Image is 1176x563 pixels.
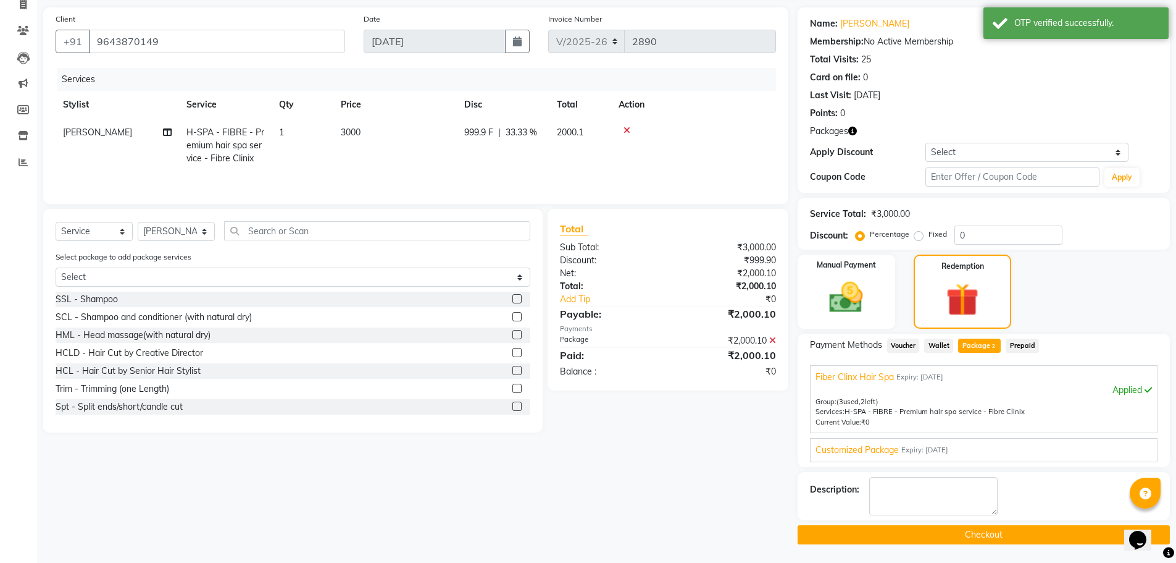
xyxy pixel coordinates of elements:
[819,278,874,317] img: _cash.svg
[1014,17,1159,30] div: OTP verified successfully.
[810,146,926,159] div: Apply Discount
[810,17,838,30] div: Name:
[56,252,191,263] label: Select package to add package services
[896,372,943,383] span: Expiry: [DATE]
[56,30,90,53] button: +91
[861,53,871,66] div: 25
[549,91,611,119] th: Total
[810,71,861,84] div: Card on file:
[815,418,861,426] span: Current Value:
[551,267,668,280] div: Net:
[506,126,537,139] span: 33.33 %
[341,127,361,138] span: 3000
[928,229,947,240] label: Fixed
[688,293,785,306] div: ₹0
[810,53,859,66] div: Total Visits:
[551,365,668,378] div: Balance :
[560,324,775,334] div: Payments
[817,260,876,271] label: Manual Payment
[56,14,75,25] label: Client
[186,127,264,164] span: H-SPA - FIBRE - Premium hair spa service - Fibre Clinix
[611,91,776,119] th: Action
[958,339,1001,353] span: Package
[464,126,493,139] span: 999.9 F
[810,35,864,48] div: Membership:
[861,418,870,426] span: ₹0
[56,347,203,360] div: HCLD - Hair Cut by Creative Director
[668,241,785,254] div: ₹3,000.00
[551,307,668,321] div: Payable:
[668,334,785,347] div: ₹2,000.10
[551,254,668,267] div: Discount:
[551,348,668,363] div: Paid:
[224,221,530,240] input: Search or Scan
[863,71,868,84] div: 0
[815,371,894,384] span: Fiber Clinx Hair Spa
[560,222,588,235] span: Total
[798,525,1170,544] button: Checkout
[844,407,1025,416] span: H-SPA - FIBRE - Premium hair spa service - Fibre Clinix
[63,127,132,138] span: [PERSON_NAME]
[861,397,865,406] span: 2
[815,407,844,416] span: Services:
[870,229,909,240] label: Percentage
[279,127,284,138] span: 1
[941,261,984,272] label: Redemption
[333,91,457,119] th: Price
[551,334,668,347] div: Package
[179,91,272,119] th: Service
[668,348,785,363] div: ₹2,000.10
[272,91,333,119] th: Qty
[56,400,183,413] div: Spt - Split ends/short/candle cut
[810,483,859,496] div: Description:
[810,208,866,221] div: Service Total:
[548,14,602,25] label: Invoice Number
[364,14,380,25] label: Date
[56,365,201,378] div: HCL - Hair Cut by Senior Hair Stylist
[498,126,501,139] span: |
[1006,339,1039,353] span: Prepaid
[810,107,838,120] div: Points:
[887,339,920,353] span: Voucher
[836,397,843,406] span: (3
[668,365,785,378] div: ₹0
[557,127,583,138] span: 2000.1
[668,307,785,321] div: ₹2,000.10
[836,397,878,406] span: used, left)
[815,444,899,457] span: Customized Package
[840,107,845,120] div: 0
[815,397,836,406] span: Group:
[871,208,910,221] div: ₹3,000.00
[56,311,252,324] div: SCL - Shampoo and conditioner (with natural dry)
[1104,168,1140,187] button: Apply
[56,383,169,396] div: Trim - Trimming (one Length)
[810,229,848,242] div: Discount:
[901,445,948,455] span: Expiry: [DATE]
[551,241,668,254] div: Sub Total:
[815,384,1152,397] div: Applied
[990,343,997,350] span: 2
[1124,514,1164,551] iframe: chat widget
[89,30,345,53] input: Search by Name/Mobile/Email/Code
[840,17,909,30] a: [PERSON_NAME]
[854,89,880,102] div: [DATE]
[810,125,848,138] span: Packages
[925,167,1099,187] input: Enter Offer / Coupon Code
[936,279,989,320] img: _gift.svg
[551,280,668,293] div: Total:
[551,293,687,306] a: Add Tip
[56,293,118,306] div: SSL - Shampoo
[457,91,549,119] th: Disc
[668,267,785,280] div: ₹2,000.10
[56,91,179,119] th: Stylist
[810,35,1157,48] div: No Active Membership
[810,89,851,102] div: Last Visit:
[57,68,785,91] div: Services
[668,280,785,293] div: ₹2,000.10
[56,329,211,342] div: HML - Head massage(with natural dry)
[810,339,882,352] span: Payment Methods
[668,254,785,267] div: ₹999.90
[924,339,953,353] span: Wallet
[810,171,926,184] div: Coupon Code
